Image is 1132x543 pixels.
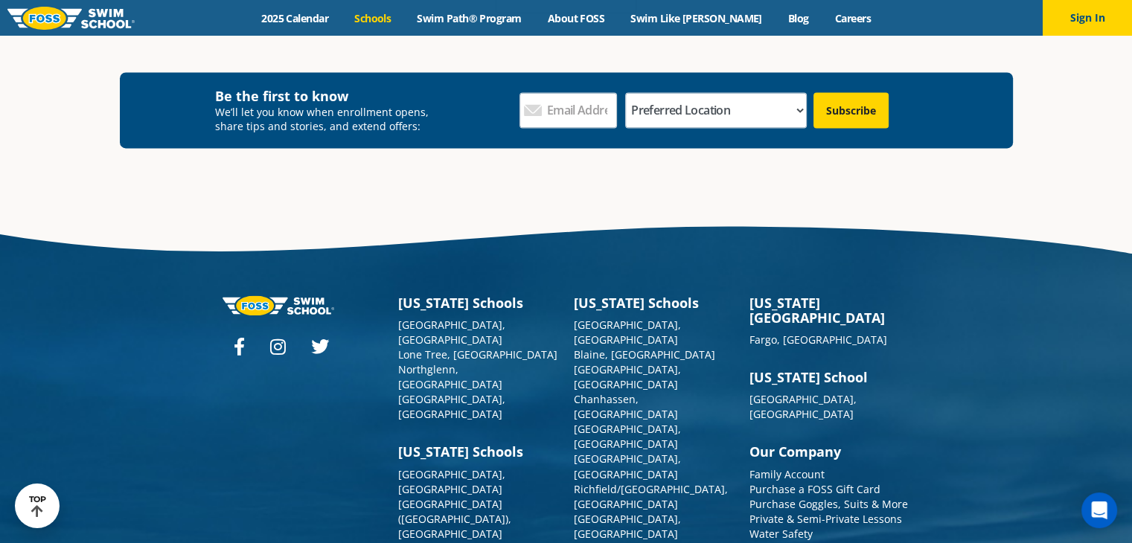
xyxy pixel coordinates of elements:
[398,392,505,421] a: [GEOGRAPHIC_DATA], [GEOGRAPHIC_DATA]
[398,466,505,495] a: [GEOGRAPHIC_DATA], [GEOGRAPHIC_DATA]
[574,452,681,481] a: [GEOGRAPHIC_DATA], [GEOGRAPHIC_DATA]
[215,105,439,133] p: We’ll let you know when enrollment opens, share tips and stories, and extend offers:
[398,444,559,459] h3: [US_STATE] Schools
[398,496,511,540] a: [GEOGRAPHIC_DATA] ([GEOGRAPHIC_DATA]), [GEOGRAPHIC_DATA]
[749,332,887,347] a: Fargo, [GEOGRAPHIC_DATA]
[398,347,557,362] a: Lone Tree, [GEOGRAPHIC_DATA]
[7,7,135,30] img: FOSS Swim School Logo
[813,92,889,128] input: Subscribe
[1081,492,1117,528] div: Open Intercom Messenger
[342,11,404,25] a: Schools
[749,392,857,421] a: [GEOGRAPHIC_DATA], [GEOGRAPHIC_DATA]
[574,511,681,540] a: [GEOGRAPHIC_DATA], [GEOGRAPHIC_DATA]
[534,11,618,25] a: About FOSS
[398,362,502,391] a: Northglenn, [GEOGRAPHIC_DATA]
[574,295,735,310] h3: [US_STATE] Schools
[749,444,910,459] h3: Our Company
[574,362,681,391] a: [GEOGRAPHIC_DATA], [GEOGRAPHIC_DATA]
[618,11,776,25] a: Swim Like [PERSON_NAME]
[749,496,908,510] a: Purchase Goggles, Suits & More
[574,422,681,451] a: [GEOGRAPHIC_DATA], [GEOGRAPHIC_DATA]
[29,495,46,518] div: TOP
[574,318,681,347] a: [GEOGRAPHIC_DATA], [GEOGRAPHIC_DATA]
[215,87,439,105] h4: Be the first to know
[398,295,559,310] h3: [US_STATE] Schools
[574,347,715,362] a: Blaine, [GEOGRAPHIC_DATA]
[574,481,728,510] a: Richfield/[GEOGRAPHIC_DATA], [GEOGRAPHIC_DATA]
[749,481,880,495] a: Purchase a FOSS Gift Card
[519,92,617,128] input: Email Address
[404,11,534,25] a: Swim Path® Program
[749,466,825,481] a: Family Account
[398,318,505,347] a: [GEOGRAPHIC_DATA], [GEOGRAPHIC_DATA]
[223,295,334,315] img: Foss-logo-horizontal-white.svg
[574,392,678,421] a: Chanhassen, [GEOGRAPHIC_DATA]
[775,11,822,25] a: Blog
[822,11,883,25] a: Careers
[249,11,342,25] a: 2025 Calendar
[749,526,813,540] a: Water Safety
[749,370,910,385] h3: [US_STATE] School
[749,295,910,325] h3: [US_STATE][GEOGRAPHIC_DATA]
[749,511,902,525] a: Private & Semi-Private Lessons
